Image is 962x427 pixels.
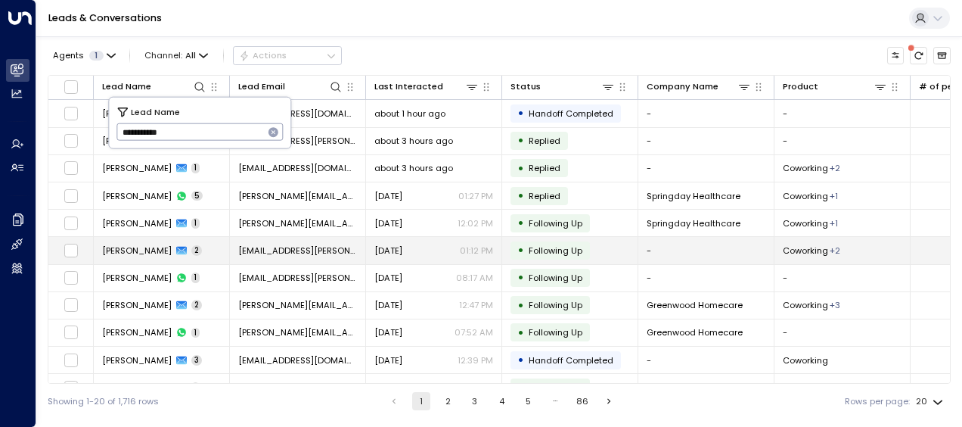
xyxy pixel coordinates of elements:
td: - [774,265,911,291]
span: Following Up [529,245,582,257]
button: Channel:All [140,47,213,64]
div: Lead Name [102,79,206,94]
span: Lillian Lajwii [102,190,172,202]
span: lillian@springdayhealthcare.com [238,217,357,229]
div: Private Office [830,217,838,229]
span: 1 [191,328,200,338]
span: Toggle select row [64,298,79,313]
nav: pagination navigation [384,392,619,410]
div: Last Interacted [374,79,479,94]
span: Toggle select row [64,270,79,285]
span: tom@greenwoodhomecare.co.uk [238,299,357,311]
div: Showing 1-20 of 1,716 rows [48,395,159,408]
td: - [638,265,774,291]
span: Toggle select all [64,79,79,95]
span: Following Up [529,382,582,394]
div: Company Name [647,79,718,94]
span: Replied [529,162,560,174]
span: Handoff Completed [529,108,613,120]
div: Lead Name [102,79,151,94]
div: • [517,240,524,260]
td: - [774,374,911,401]
div: • [517,295,524,316]
span: There are new threads available. Refresh the grid to view the latest updates. [910,47,927,64]
span: carolana.mcmillan@hotmail.com [238,272,357,284]
div: Last Interacted [374,79,443,94]
span: Toggle select row [64,189,79,204]
span: about 1 hour ago [374,108,445,120]
p: 01:27 PM [458,190,493,202]
div: Lead Email [238,79,343,94]
span: bchauhan971125@gmail.com [238,108,357,120]
span: Coworking [783,162,828,174]
div: Dedicated Desk,Membership,Private Office [830,299,840,311]
span: ocampov.ih@gmail.com [238,354,357,366]
span: Coworking [783,190,828,202]
div: Button group with a nested menu [233,46,342,64]
span: Coworking [783,299,828,311]
button: Go to page 3 [466,392,484,410]
span: Yesterday [374,299,402,311]
span: Agents [53,51,84,60]
div: 20 [916,392,946,411]
span: 2 [191,245,202,256]
span: 3 [191,355,202,366]
span: about 3 hours ago [374,162,453,174]
button: page 1 [412,392,430,410]
span: Itzel Ocampo [102,382,172,394]
div: • [517,323,524,343]
span: Following Up [529,299,582,311]
span: Springday Healthcare [647,190,740,202]
span: Yesterday [374,382,402,394]
p: 07:52 AM [455,326,493,338]
span: zac@neerja.co.uk [238,135,357,147]
span: 1 [191,273,200,283]
div: Membership,Private Office [830,245,840,257]
span: Carolina McMillan [102,272,172,284]
span: Greenwood Homecare [647,326,743,338]
td: - [638,347,774,373]
button: Customize [887,47,905,64]
p: 12:39 PM [458,354,493,366]
span: Yesterday [374,326,402,338]
span: Yesterday [374,272,402,284]
div: Lead Email [238,79,285,94]
span: 1 [89,51,104,61]
label: Rows per page: [845,395,910,408]
p: 12:02 PM [458,217,493,229]
p: 10:26 AM [455,382,493,394]
td: - [638,128,774,154]
td: - [774,100,911,126]
span: 5 [191,191,203,201]
span: Toggle select row [64,325,79,340]
button: Actions [233,46,342,64]
span: Yesterday [374,245,402,257]
a: Leads & Conversations [48,11,162,24]
td: - [774,128,911,154]
span: zayferahimova@yahoo.co.uk [238,162,357,174]
span: 2 [191,300,202,310]
span: 1 [191,218,200,229]
span: Itzel Ocampo [102,354,172,366]
p: 12:47 PM [459,299,493,311]
span: about 3 hours ago [374,135,453,147]
button: Go to page 86 [573,392,591,410]
div: Product [783,79,818,94]
div: Private Office [830,190,838,202]
span: Springday Healthcare [647,217,740,229]
div: … [546,392,564,410]
span: Toggle select row [64,380,79,395]
span: Channel: [140,47,213,64]
span: Toggle select row [64,243,79,258]
span: Handoff Completed [529,354,613,366]
button: Agents1 [48,47,119,64]
span: Following Up [529,217,582,229]
span: Coworking [783,217,828,229]
div: • [517,267,524,288]
span: Replied [529,135,560,147]
span: carolana.mcmillan@hotmail.com [238,245,357,257]
span: Following Up [529,272,582,284]
span: Toggle select row [64,133,79,148]
span: Lillian Lajwii [102,217,172,229]
div: • [517,377,524,397]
